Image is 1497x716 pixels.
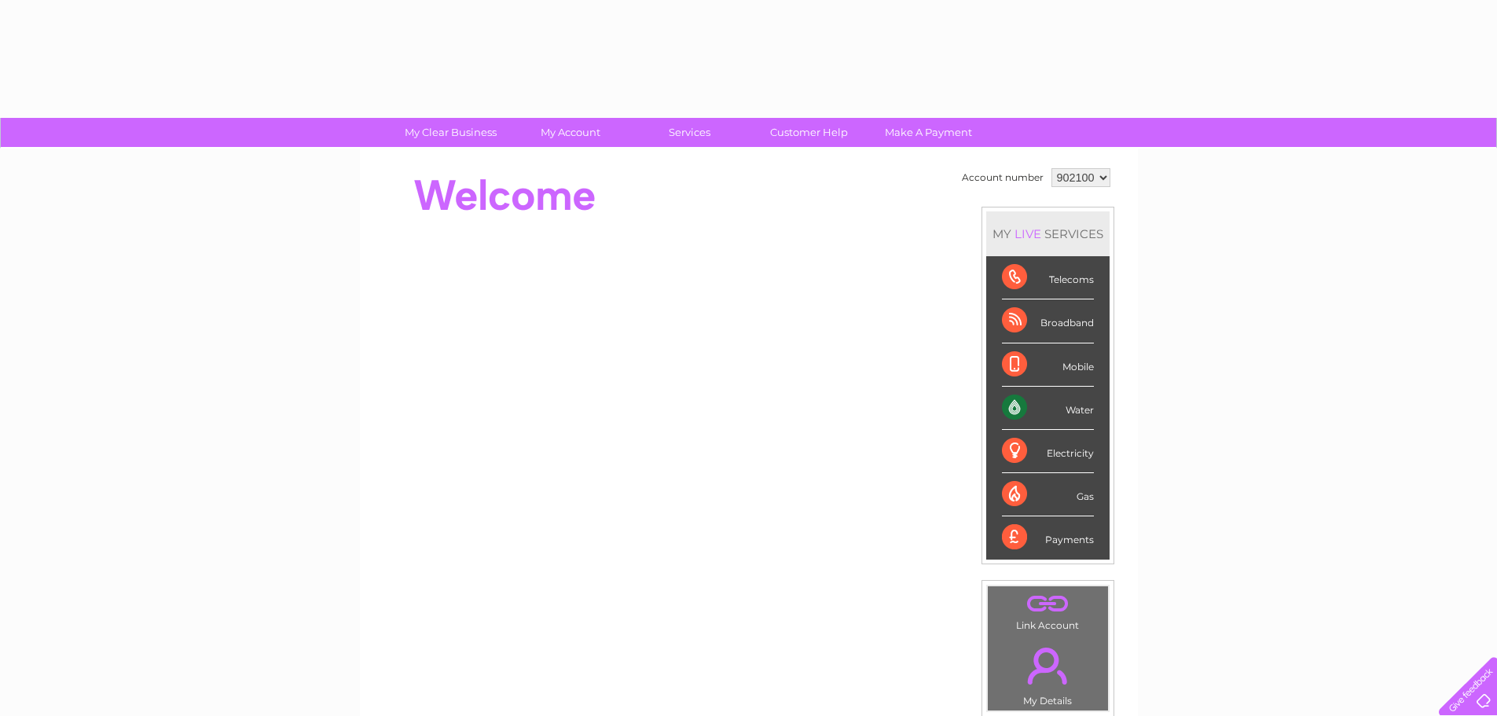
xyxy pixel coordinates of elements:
[987,586,1109,635] td: Link Account
[992,590,1104,618] a: .
[987,634,1109,711] td: My Details
[1002,343,1094,387] div: Mobile
[1002,473,1094,516] div: Gas
[1002,516,1094,559] div: Payments
[1011,226,1044,241] div: LIVE
[1002,299,1094,343] div: Broadband
[992,638,1104,693] a: .
[958,164,1048,191] td: Account number
[1002,256,1094,299] div: Telecoms
[625,118,754,147] a: Services
[986,211,1110,256] div: MY SERVICES
[386,118,516,147] a: My Clear Business
[1002,387,1094,430] div: Water
[864,118,993,147] a: Make A Payment
[744,118,874,147] a: Customer Help
[1002,430,1094,473] div: Electricity
[505,118,635,147] a: My Account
